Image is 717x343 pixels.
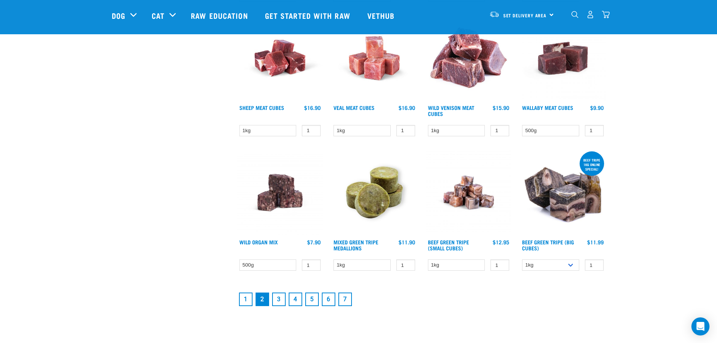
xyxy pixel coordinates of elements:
[304,105,321,111] div: $16.90
[112,10,125,21] a: Dog
[302,125,321,137] input: 1
[183,0,257,30] a: Raw Education
[257,0,360,30] a: Get started with Raw
[338,293,352,306] a: Goto page 7
[426,150,511,235] img: Beef Tripe Bites 1634
[522,241,574,249] a: Beef Green Tripe (Big Cubes)
[239,241,278,243] a: Wild Organ Mix
[152,10,164,21] a: Cat
[590,105,604,111] div: $9.90
[332,15,417,101] img: Veal Meat Cubes8454
[520,15,606,101] img: Wallaby Meat Cubes
[396,125,415,137] input: 1
[239,293,253,306] a: Goto page 1
[580,154,604,175] div: Beef tripe 1kg online special!
[571,11,578,18] img: home-icon-1@2x.png
[490,259,509,271] input: 1
[602,11,610,18] img: home-icon@2x.png
[332,150,417,235] img: Mixed Green Tripe
[520,150,606,235] img: 1044 Green Tripe Beef
[237,291,606,308] nav: pagination
[399,239,415,245] div: $11.90
[585,259,604,271] input: 1
[360,0,404,30] a: Vethub
[305,293,319,306] a: Goto page 5
[586,11,594,18] img: user.png
[302,259,321,271] input: 1
[333,241,378,249] a: Mixed Green Tripe Medallions
[490,125,509,137] input: 1
[333,106,374,109] a: Veal Meat Cubes
[585,125,604,137] input: 1
[237,15,323,101] img: Sheep Meat
[307,239,321,245] div: $7.90
[289,293,302,306] a: Goto page 4
[322,293,335,306] a: Goto page 6
[256,293,269,306] a: Page 2
[503,14,547,17] span: Set Delivery Area
[399,105,415,111] div: $16.90
[426,15,511,101] img: 1181 Wild Venison Meat Cubes Boneless 01
[396,259,415,271] input: 1
[489,11,499,18] img: van-moving.png
[691,317,709,335] div: Open Intercom Messenger
[237,150,323,235] img: Wild Organ Mix
[272,293,286,306] a: Goto page 3
[239,106,284,109] a: Sheep Meat Cubes
[493,239,509,245] div: $12.95
[522,106,573,109] a: Wallaby Meat Cubes
[428,241,469,249] a: Beef Green Tripe (Small Cubes)
[587,239,604,245] div: $11.99
[493,105,509,111] div: $15.90
[428,106,474,115] a: Wild Venison Meat Cubes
